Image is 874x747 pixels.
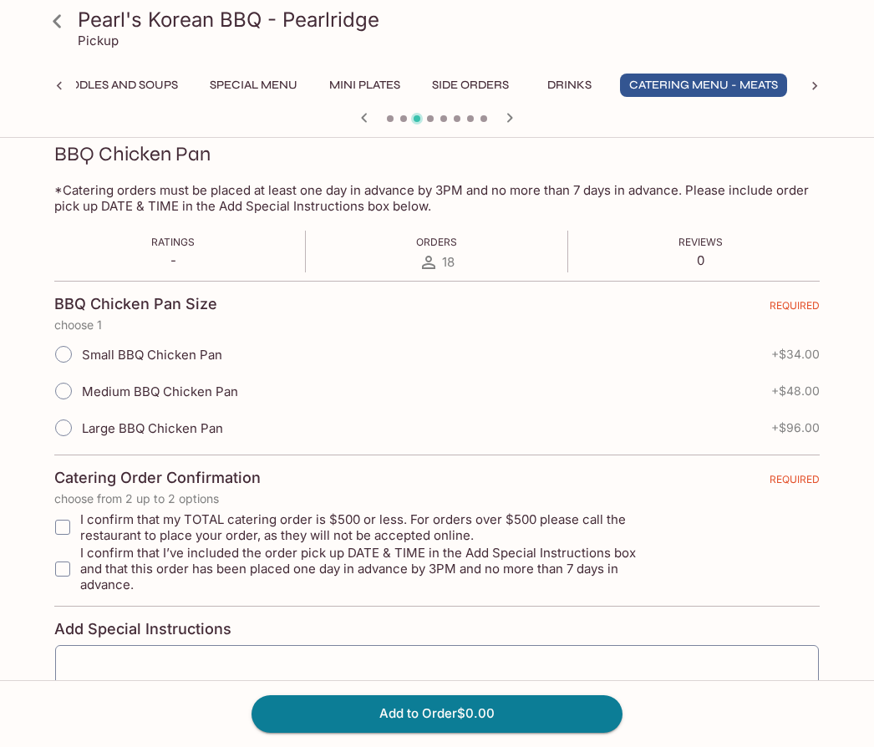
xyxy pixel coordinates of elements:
h3: Pearl's Korean BBQ - Pearlridge [78,7,825,33]
span: I confirm that my TOTAL catering order is $500 or less. For orders over $500 please call the rest... [80,511,659,543]
p: *Catering orders must be placed at least one day in advance by 3PM and no more than 7 days in adv... [54,182,820,214]
button: Mini Plates [320,74,409,97]
span: + $34.00 [771,348,820,361]
h4: Add Special Instructions [54,620,820,638]
p: Pickup [78,33,119,48]
p: choose 1 [54,318,820,332]
button: Catering Menu - Meats [620,74,787,97]
span: Small BBQ Chicken Pan [82,347,222,363]
h4: Catering Order Confirmation [54,469,261,487]
span: REQUIRED [770,299,820,318]
p: - [151,252,195,268]
p: 0 [678,252,723,268]
h3: BBQ Chicken Pan [54,141,211,167]
span: Reviews [678,236,723,248]
button: Drinks [531,74,607,97]
button: Side Orders [423,74,518,97]
h4: BBQ Chicken Pan Size [54,295,217,313]
p: choose from 2 up to 2 options [54,492,820,506]
span: Large BBQ Chicken Pan [82,420,223,436]
button: Special Menu [201,74,307,97]
span: Medium BBQ Chicken Pan [82,384,238,399]
span: REQUIRED [770,473,820,492]
span: Ratings [151,236,195,248]
span: 18 [442,254,455,270]
span: + $48.00 [771,384,820,398]
button: Noodles and Soups [43,74,187,97]
button: Add to Order$0.00 [252,695,622,732]
span: I confirm that I’ve included the order pick up DATE & TIME in the Add Special Instructions box an... [80,545,659,592]
span: + $96.00 [771,421,820,434]
span: Orders [416,236,457,248]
